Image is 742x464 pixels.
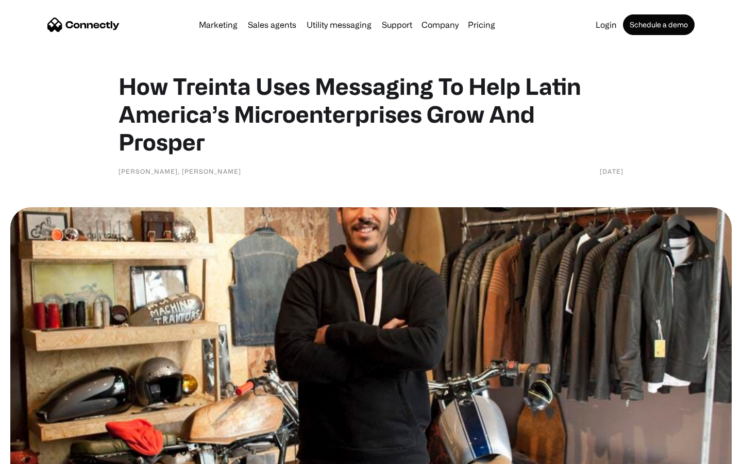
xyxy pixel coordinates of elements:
aside: Language selected: English [10,446,62,460]
div: [DATE] [600,166,623,176]
a: Support [378,21,416,29]
a: Pricing [464,21,499,29]
a: Schedule a demo [623,14,695,35]
h1: How Treinta Uses Messaging To Help Latin America’s Microenterprises Grow And Prosper [119,72,623,156]
a: Login [592,21,621,29]
div: Company [421,18,459,32]
a: Sales agents [244,21,300,29]
ul: Language list [21,446,62,460]
a: Utility messaging [302,21,376,29]
a: Marketing [195,21,242,29]
div: [PERSON_NAME], [PERSON_NAME] [119,166,241,176]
